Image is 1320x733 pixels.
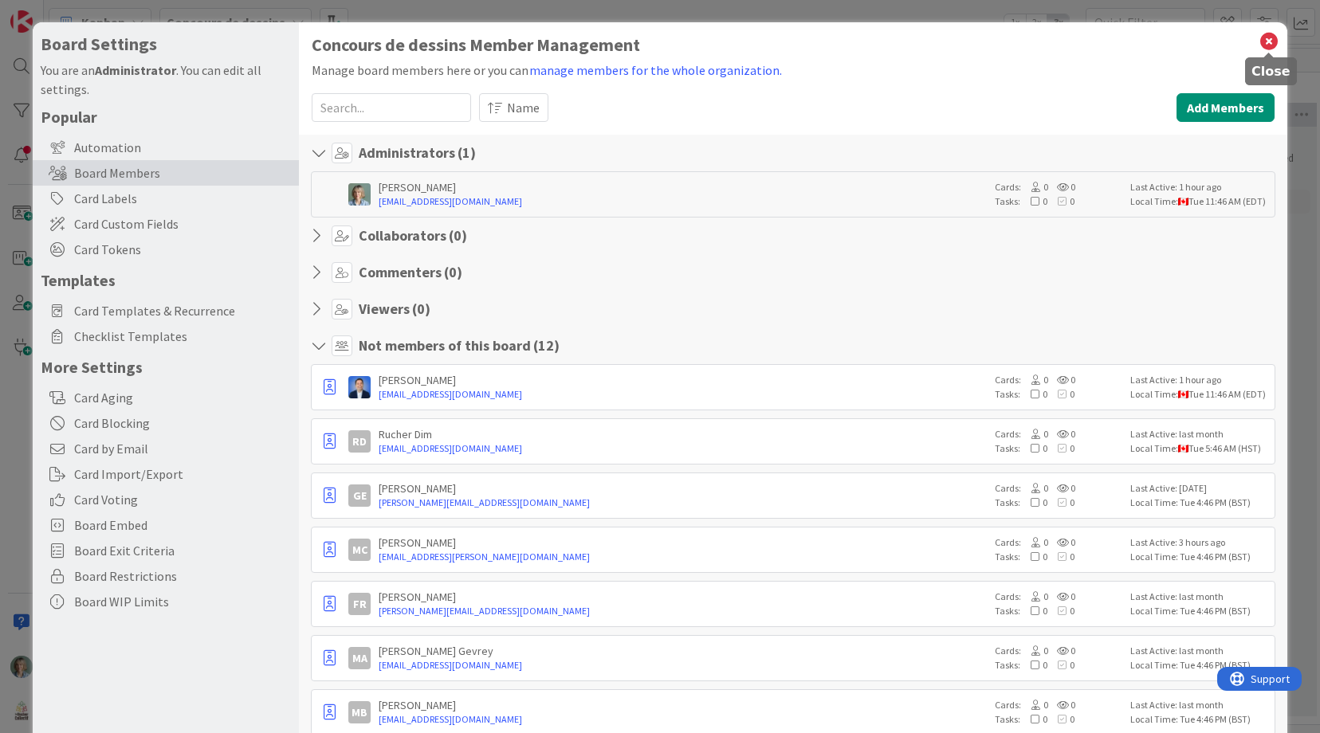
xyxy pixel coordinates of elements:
span: 0 [1020,442,1047,454]
div: Cards: [995,590,1122,604]
div: Cards: [995,644,1122,658]
div: Tasks: [995,387,1122,402]
div: Local Time: Tue 4:46 PM (BST) [1130,712,1270,727]
span: ( 0 ) [412,300,430,318]
span: Card Tokens [74,240,291,259]
span: 0 [1048,482,1075,494]
div: MB [348,701,371,723]
div: Tasks: [995,658,1122,672]
a: [PERSON_NAME][EMAIL_ADDRESS][DOMAIN_NAME] [379,496,986,510]
h4: Board Settings [41,34,291,54]
span: ( 0 ) [444,263,462,281]
span: ( 1 ) [458,143,476,162]
div: Card Blocking [33,410,299,436]
div: [PERSON_NAME] [379,481,986,496]
span: 0 [1048,428,1075,440]
span: 0 [1048,181,1075,193]
div: Rucher Dim [379,427,986,441]
h4: Viewers [359,300,430,318]
b: Administrator [95,62,176,78]
span: 0 [1021,699,1048,711]
div: Last Active: 3 hours ago [1130,535,1270,550]
div: You are an . You can edit all settings. [41,61,291,99]
div: Card Import/Export [33,461,299,487]
span: Name [507,98,540,117]
span: 0 [1021,590,1048,602]
div: Last Active: last month [1130,427,1270,441]
h1: Concours de dessins Member Management [312,35,1274,55]
span: 0 [1020,496,1047,508]
span: 0 [1021,536,1048,548]
span: Card Custom Fields [74,214,291,233]
div: Cards: [995,180,1122,194]
div: Local Time: Tue 5:46 AM (HST) [1130,441,1270,456]
span: Support [33,2,73,22]
img: ca.png [1178,198,1188,206]
h4: Not members of this board [359,337,560,355]
span: Card Voting [74,490,291,509]
span: 0 [1048,590,1075,602]
span: 0 [1021,181,1048,193]
span: 0 [1047,496,1074,508]
div: Tasks: [995,496,1122,510]
a: [EMAIL_ADDRESS][DOMAIN_NAME] [379,194,986,209]
div: Cards: [995,535,1122,550]
div: [PERSON_NAME] Gevrey [379,644,986,658]
a: [EMAIL_ADDRESS][DOMAIN_NAME] [379,441,986,456]
div: [PERSON_NAME] [379,373,986,387]
div: Cards: [995,698,1122,712]
img: DP [348,376,371,398]
div: GE [348,484,371,507]
div: Board WIP Limits [33,589,299,614]
div: [PERSON_NAME] [379,180,986,194]
span: 0 [1021,482,1048,494]
span: 0 [1020,195,1047,207]
span: 0 [1048,536,1075,548]
div: MC [348,539,371,561]
div: [PERSON_NAME] [379,590,986,604]
a: [EMAIL_ADDRESS][PERSON_NAME][DOMAIN_NAME] [379,550,986,564]
div: FR [348,593,371,615]
div: Tasks: [995,194,1122,209]
button: Name [479,93,548,122]
div: Tasks: [995,604,1122,618]
span: Card by Email [74,439,291,458]
span: Board Exit Criteria [74,541,291,560]
div: Local Time: Tue 4:46 PM (BST) [1130,658,1270,672]
span: 0 [1020,605,1047,617]
span: 0 [1047,713,1074,725]
a: [EMAIL_ADDRESS][DOMAIN_NAME] [379,658,986,672]
h4: Collaborators [359,227,467,245]
div: Last Active: 1 hour ago [1130,373,1270,387]
div: Last Active: last month [1130,590,1270,604]
span: 0 [1020,388,1047,400]
span: Card Templates & Recurrence [74,301,291,320]
span: 0 [1047,659,1074,671]
h5: Popular [41,107,291,127]
div: Last Active: [DATE] [1130,481,1270,496]
div: Local Time: Tue 4:46 PM (BST) [1130,496,1270,510]
span: Checklist Templates [74,327,291,346]
div: Last Active: 1 hour ago [1130,180,1270,194]
div: Automation [33,135,299,160]
div: Cards: [995,481,1122,496]
div: Local Time: Tue 11:46 AM (EDT) [1130,194,1270,209]
img: ca.png [1178,445,1188,453]
div: MA [348,647,371,669]
div: Cards: [995,427,1122,441]
div: RD [348,430,371,453]
div: [PERSON_NAME] [379,535,986,550]
span: Board Restrictions [74,566,291,586]
span: 0 [1047,195,1074,207]
span: 0 [1021,428,1048,440]
h4: Commenters [359,264,462,281]
div: Card Labels [33,186,299,211]
a: [EMAIL_ADDRESS][DOMAIN_NAME] [379,387,986,402]
span: 0 [1048,374,1075,386]
div: Last Active: last month [1130,644,1270,658]
span: 0 [1021,374,1048,386]
div: Local Time: Tue 4:46 PM (BST) [1130,604,1270,618]
span: ( 0 ) [449,226,467,245]
h5: Templates [41,270,291,290]
span: 0 [1047,605,1074,617]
